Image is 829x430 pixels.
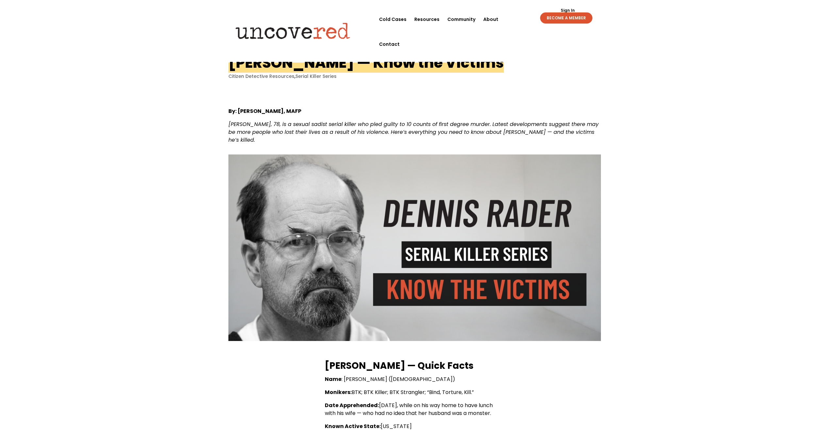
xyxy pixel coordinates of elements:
[379,32,400,57] a: Contact
[228,120,599,144] span: [PERSON_NAME], 78, is a sexual sadist serial killer who pled guilty to 10 counts of first degree ...
[228,154,601,341] img: DennisRaderSerialKillerSeries
[557,9,578,12] a: Sign In
[325,402,379,409] b: Date Apprehended:
[341,375,455,383] span: : [PERSON_NAME] ([DEMOGRAPHIC_DATA])
[381,422,412,430] span: [US_STATE]
[379,7,406,32] a: Cold Cases
[540,12,592,24] a: BECOME A MEMBER
[325,402,493,417] span: [DATE], while on his way home to have lunch with his wife — who had no idea that her husband was ...
[228,107,301,115] strong: By: [PERSON_NAME], MAFP
[230,18,356,44] img: Uncovered logo
[447,7,475,32] a: Community
[228,73,294,80] a: Citizen Detective Resources
[414,7,439,32] a: Resources
[325,422,381,430] b: Known Active State:
[228,73,601,80] p: ,
[295,73,337,80] a: Serial Killer Series
[483,7,498,32] a: About
[325,388,352,396] b: Monikers:
[352,388,474,396] span: BTK; BTK Killer; BTK Strangler; “Bind, Torture, Kill.”
[325,375,341,383] b: Name
[228,53,504,73] h1: [PERSON_NAME] — Know the Victims
[325,359,473,372] span: [PERSON_NAME] — Quick Facts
